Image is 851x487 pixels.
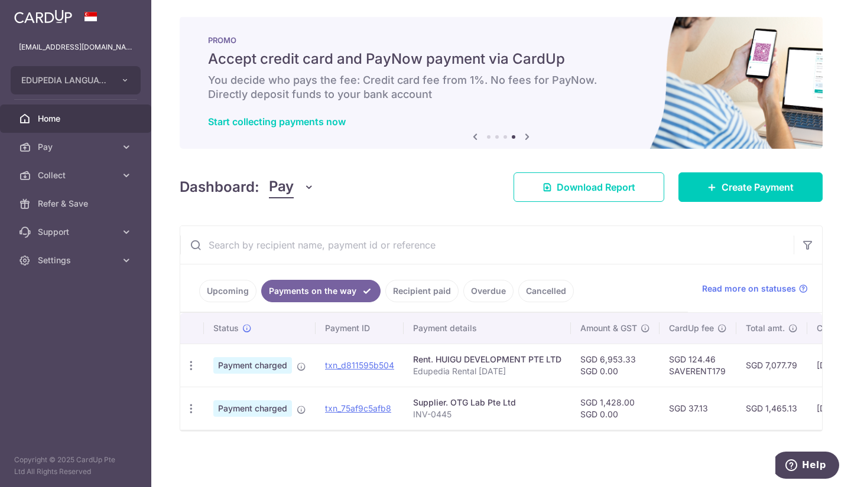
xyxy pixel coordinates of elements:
a: Cancelled [518,280,574,302]
th: Payment ID [316,313,404,344]
span: Payment charged [213,357,292,374]
a: Recipient paid [385,280,459,302]
a: Upcoming [199,280,256,302]
span: Home [38,113,116,125]
h4: Dashboard: [180,177,259,198]
a: txn_d811595b504 [325,360,394,370]
span: Read more on statuses [702,283,796,295]
td: SGD 6,953.33 SGD 0.00 [571,344,660,387]
span: Amount & GST [580,322,637,334]
span: EDUPEDIA LANGUAGE AND TRAINING PTE. LTD. [21,74,109,86]
span: Pay [269,176,294,198]
div: Supplier. OTG Lab Pte Ltd [413,397,561,408]
span: Status [213,322,239,334]
td: SGD 37.13 [660,387,736,430]
a: Overdue [463,280,514,302]
a: Read more on statuses [702,283,808,295]
p: Edupedia Rental [DATE] [413,365,561,377]
p: PROMO [208,35,794,45]
span: Collect [38,169,116,181]
th: Payment details [404,313,571,344]
a: Create Payment [678,172,823,202]
p: INV-0445 [413,408,561,420]
div: Rent. HUIGU DEVELOPMENT PTE LTD [413,354,561,365]
td: SGD 1,428.00 SGD 0.00 [571,387,660,430]
a: Download Report [514,172,664,202]
button: Pay [269,176,314,198]
a: txn_75af9c5afb8 [325,403,391,413]
td: SGD 1,465.13 [736,387,807,430]
img: CardUp [14,9,72,24]
a: Payments on the way [261,280,381,302]
iframe: Opens a widget where you can find more information [775,452,839,481]
span: Payment charged [213,400,292,417]
img: paynow Banner [180,17,823,149]
span: Support [38,226,116,238]
h5: Accept credit card and PayNow payment via CardUp [208,50,794,68]
input: Search by recipient name, payment id or reference [180,226,794,264]
span: CardUp fee [669,322,714,334]
span: Create Payment [722,180,794,194]
span: Total amt. [746,322,785,334]
td: SGD 124.46 SAVERENT179 [660,344,736,387]
h6: You decide who pays the fee: Credit card fee from 1%. No fees for PayNow. Directly deposit funds ... [208,73,794,102]
span: Refer & Save [38,198,116,210]
span: Settings [38,254,116,266]
button: EDUPEDIA LANGUAGE AND TRAINING PTE. LTD. [11,66,141,94]
span: Pay [38,141,116,153]
td: SGD 7,077.79 [736,344,807,387]
a: Start collecting payments now [208,116,346,128]
p: [EMAIL_ADDRESS][DOMAIN_NAME] [19,41,132,53]
span: Download Report [557,180,635,194]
